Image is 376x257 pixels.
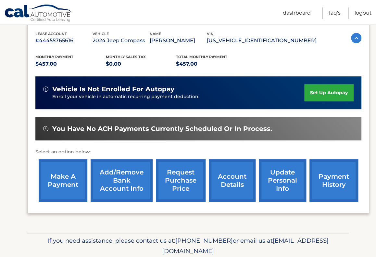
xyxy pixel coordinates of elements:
[304,84,354,101] a: set up autopay
[52,125,272,133] span: You have no ACH payments currently scheduled or in process.
[162,237,329,255] span: [EMAIL_ADDRESS][DOMAIN_NAME]
[150,32,161,36] span: name
[4,4,72,23] a: Cal Automotive
[106,55,146,59] span: Monthly sales Tax
[329,7,341,19] a: FAQ's
[43,126,48,131] img: alert-white.svg
[52,85,174,93] span: vehicle is not enrolled for autopay
[35,59,106,69] p: $457.00
[93,32,109,36] span: vehicle
[207,36,317,45] p: [US_VEHICLE_IDENTIFICATION_NUMBER]
[351,33,361,43] img: accordion-active.svg
[176,59,246,69] p: $457.00
[309,159,358,202] a: payment history
[39,159,87,202] a: make a payment
[52,93,304,100] p: Enroll your vehicle in automatic recurring payment deduction.
[175,237,233,244] span: [PHONE_NUMBER]
[156,159,206,202] a: request purchase price
[91,159,153,202] a: Add/Remove bank account info
[93,36,150,45] p: 2024 Jeep Compass
[355,7,372,19] a: Logout
[150,36,207,45] p: [PERSON_NAME]
[283,7,311,19] a: Dashboard
[209,159,256,202] a: account details
[43,86,48,92] img: alert-white.svg
[35,55,73,59] span: Monthly Payment
[176,55,227,59] span: Total Monthly Payment
[35,32,67,36] span: lease account
[31,236,345,256] p: If you need assistance, please contact us at: or email us at
[106,59,176,69] p: $0.00
[207,32,214,36] span: vin
[35,148,361,156] p: Select an option below:
[35,36,93,45] p: #44455765616
[259,159,306,202] a: update personal info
